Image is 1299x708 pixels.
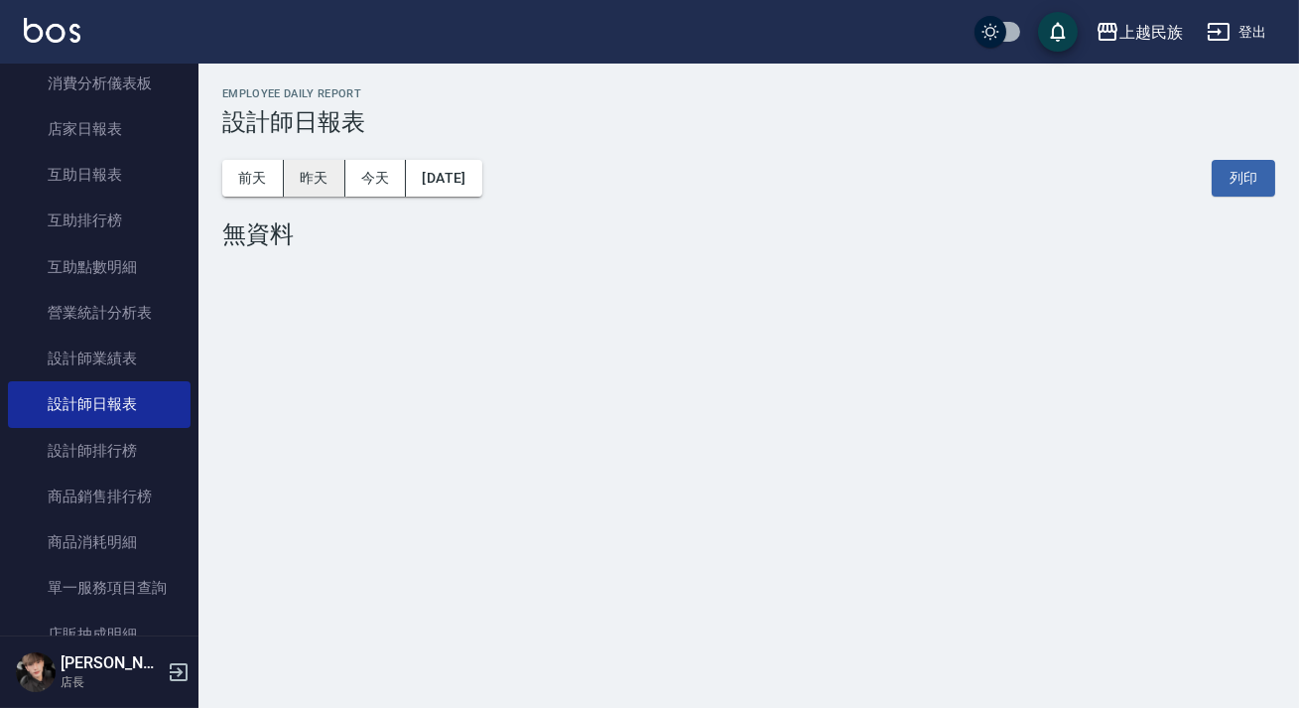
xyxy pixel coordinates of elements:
[8,428,191,474] a: 設計師排行榜
[1038,12,1078,52] button: save
[8,474,191,519] a: 商品銷售排行榜
[406,160,481,197] button: [DATE]
[61,673,162,691] p: 店長
[222,87,1275,100] h2: Employee Daily Report
[284,160,345,197] button: 昨天
[222,220,1275,248] div: 無資料
[8,336,191,381] a: 設計師業績表
[8,106,191,152] a: 店家日報表
[61,653,162,673] h5: [PERSON_NAME]
[222,108,1275,136] h3: 設計師日報表
[8,152,191,198] a: 互助日報表
[8,244,191,290] a: 互助點數明細
[16,652,56,692] img: Person
[8,290,191,336] a: 營業統計分析表
[24,18,80,43] img: Logo
[345,160,407,197] button: 今天
[8,612,191,657] a: 店販抽成明細
[8,381,191,427] a: 設計師日報表
[8,61,191,106] a: 消費分析儀表板
[1199,14,1275,51] button: 登出
[8,198,191,243] a: 互助排行榜
[8,565,191,611] a: 單一服務項目查詢
[8,519,191,565] a: 商品消耗明細
[1088,12,1191,53] button: 上越民族
[222,160,284,197] button: 前天
[1119,20,1183,45] div: 上越民族
[1212,160,1275,197] button: 列印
